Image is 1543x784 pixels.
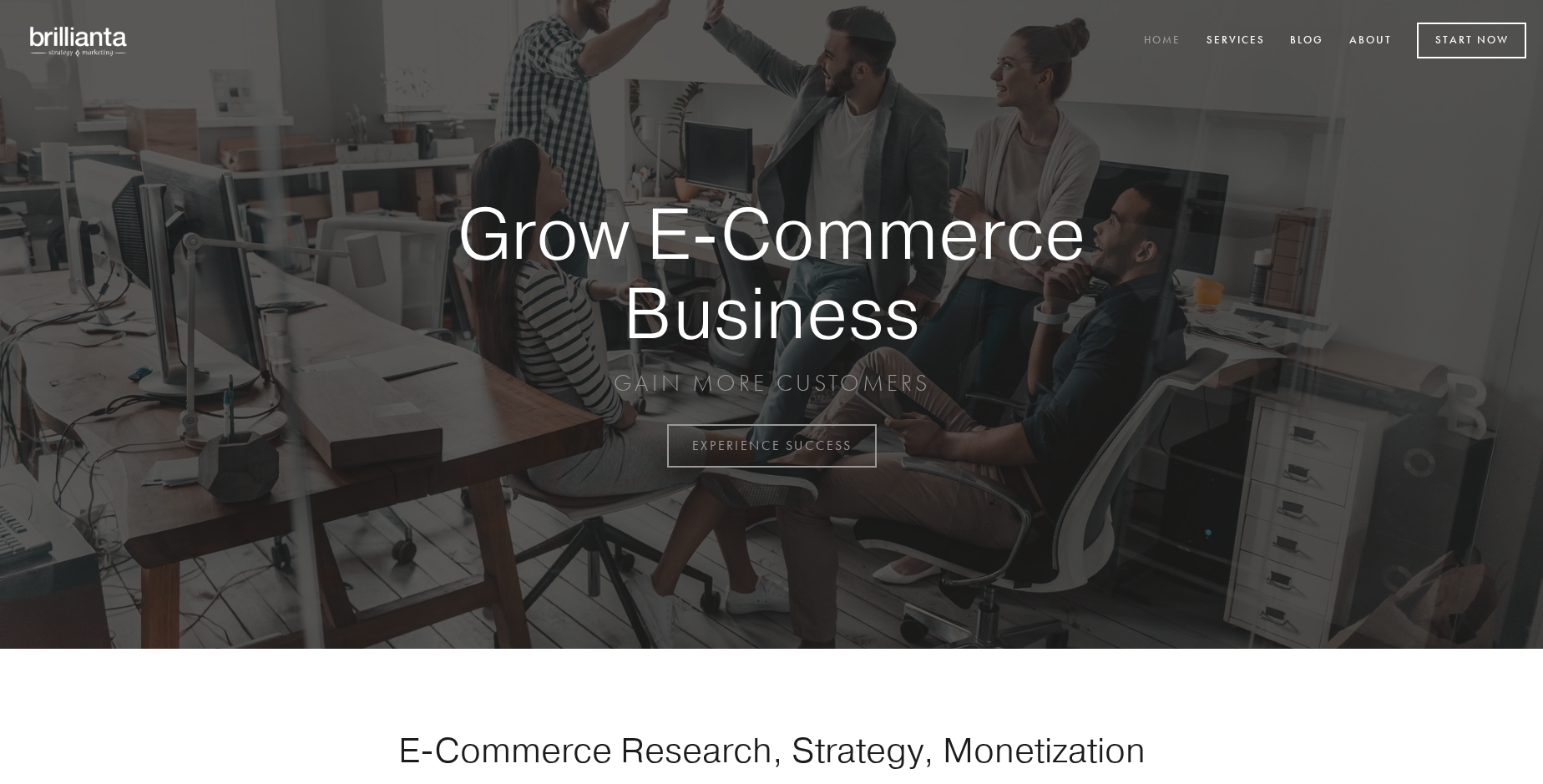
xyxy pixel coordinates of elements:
a: Services [1196,28,1276,55]
img: brillianta - research, strategy, marketing [17,17,142,65]
h1: E-Commerce Research, Strategy, Monetization [346,729,1197,771]
a: EXPERIENCE SUCCESS [667,424,877,468]
a: About [1338,28,1403,55]
a: Blog [1279,28,1334,55]
a: Start Now [1417,23,1526,58]
p: GAIN MORE CUSTOMERS [399,368,1144,398]
strong: Grow E-Commerce Business [399,194,1144,352]
a: Home [1133,28,1191,55]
